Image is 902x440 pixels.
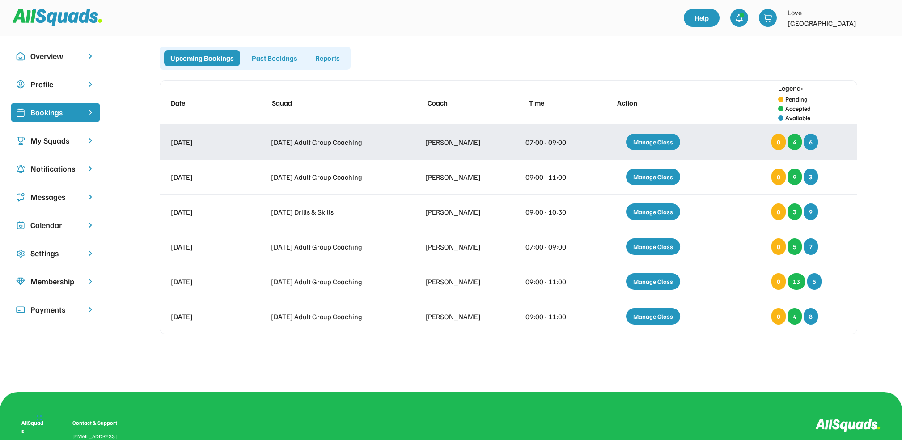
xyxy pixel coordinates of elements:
[271,276,393,287] div: [DATE] Adult Group Coaching
[86,277,95,286] img: chevron-right.svg
[16,52,25,61] img: Icon%20copy%2010.svg
[272,97,394,108] div: Squad
[428,97,495,108] div: Coach
[309,50,346,66] div: Reports
[804,169,818,185] div: 3
[425,207,493,217] div: [PERSON_NAME]
[529,97,583,108] div: Time
[30,304,80,316] div: Payments
[16,165,25,173] img: Icon%20copy%204.svg
[525,311,580,322] div: 09:00 - 11:00
[271,137,393,148] div: [DATE] Adult Group Coaching
[271,207,393,217] div: [DATE] Drills & Skills
[425,276,493,287] div: [PERSON_NAME]
[271,172,393,182] div: [DATE] Adult Group Coaching
[425,241,493,252] div: [PERSON_NAME]
[626,134,680,150] div: Manage Class
[30,135,80,147] div: My Squads
[171,276,238,287] div: [DATE]
[86,52,95,60] img: chevron-right.svg
[771,238,786,255] div: 0
[785,113,810,123] div: Available
[788,134,802,150] div: 4
[771,134,786,150] div: 0
[785,104,811,113] div: Accepted
[804,203,818,220] div: 9
[617,97,698,108] div: Action
[30,219,80,231] div: Calendar
[771,203,786,220] div: 0
[815,419,881,432] img: Logo%20inverted.svg
[788,7,868,29] div: Love [GEOGRAPHIC_DATA]
[16,136,25,145] img: Icon%20copy%203.svg
[271,241,393,252] div: [DATE] Adult Group Coaching
[525,172,580,182] div: 09:00 - 11:00
[425,172,493,182] div: [PERSON_NAME]
[16,80,25,89] img: user-circle.svg
[16,108,25,117] img: Icon%20%2819%29.svg
[86,136,95,145] img: chevron-right.svg
[771,273,786,290] div: 0
[525,241,580,252] div: 07:00 - 09:00
[735,13,744,22] img: bell-03%20%281%29.svg
[807,273,822,290] div: 5
[626,273,680,290] div: Manage Class
[171,137,238,148] div: [DATE]
[778,83,803,93] div: Legend:
[171,311,238,322] div: [DATE]
[804,308,818,325] div: 8
[804,238,818,255] div: 7
[763,13,772,22] img: shopping-cart-01%20%281%29.svg
[30,163,80,175] div: Notifications
[72,419,128,427] div: Contact & Support
[16,277,25,286] img: Icon%20copy%208.svg
[30,275,80,288] div: Membership
[16,193,25,202] img: Icon%20copy%205.svg
[788,238,802,255] div: 5
[86,165,95,173] img: chevron-right.svg
[86,108,95,117] img: chevron-right%20copy%203.svg
[271,311,393,322] div: [DATE] Adult Group Coaching
[16,249,25,258] img: Icon%20copy%2016.svg
[626,203,680,220] div: Manage Class
[86,80,95,89] img: chevron-right.svg
[16,305,25,314] img: Icon%20%2815%29.svg
[30,78,80,90] div: Profile
[626,308,680,325] div: Manage Class
[525,276,580,287] div: 09:00 - 11:00
[425,311,493,322] div: [PERSON_NAME]
[785,94,808,104] div: Pending
[171,172,238,182] div: [DATE]
[171,241,238,252] div: [DATE]
[16,221,25,230] img: Icon%20copy%207.svg
[171,97,238,108] div: Date
[788,203,802,220] div: 3
[788,273,805,290] div: 13
[771,169,786,185] div: 0
[30,191,80,203] div: Messages
[30,50,80,62] div: Overview
[86,305,95,314] img: chevron-right.svg
[788,169,802,185] div: 9
[86,249,95,258] img: chevron-right.svg
[525,207,580,217] div: 09:00 - 10:30
[804,134,818,150] div: 6
[13,9,102,26] img: Squad%20Logo.svg
[873,9,891,27] img: LTPP_Logo_REV.jpeg
[771,308,786,325] div: 0
[86,193,95,201] img: chevron-right.svg
[164,50,240,66] div: Upcoming Bookings
[425,137,493,148] div: [PERSON_NAME]
[626,238,680,255] div: Manage Class
[626,169,680,185] div: Manage Class
[246,50,304,66] div: Past Bookings
[86,221,95,229] img: chevron-right.svg
[30,106,80,118] div: Bookings
[684,9,720,27] a: Help
[30,247,80,259] div: Settings
[171,207,238,217] div: [DATE]
[788,308,802,325] div: 4
[525,137,580,148] div: 07:00 - 09:00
